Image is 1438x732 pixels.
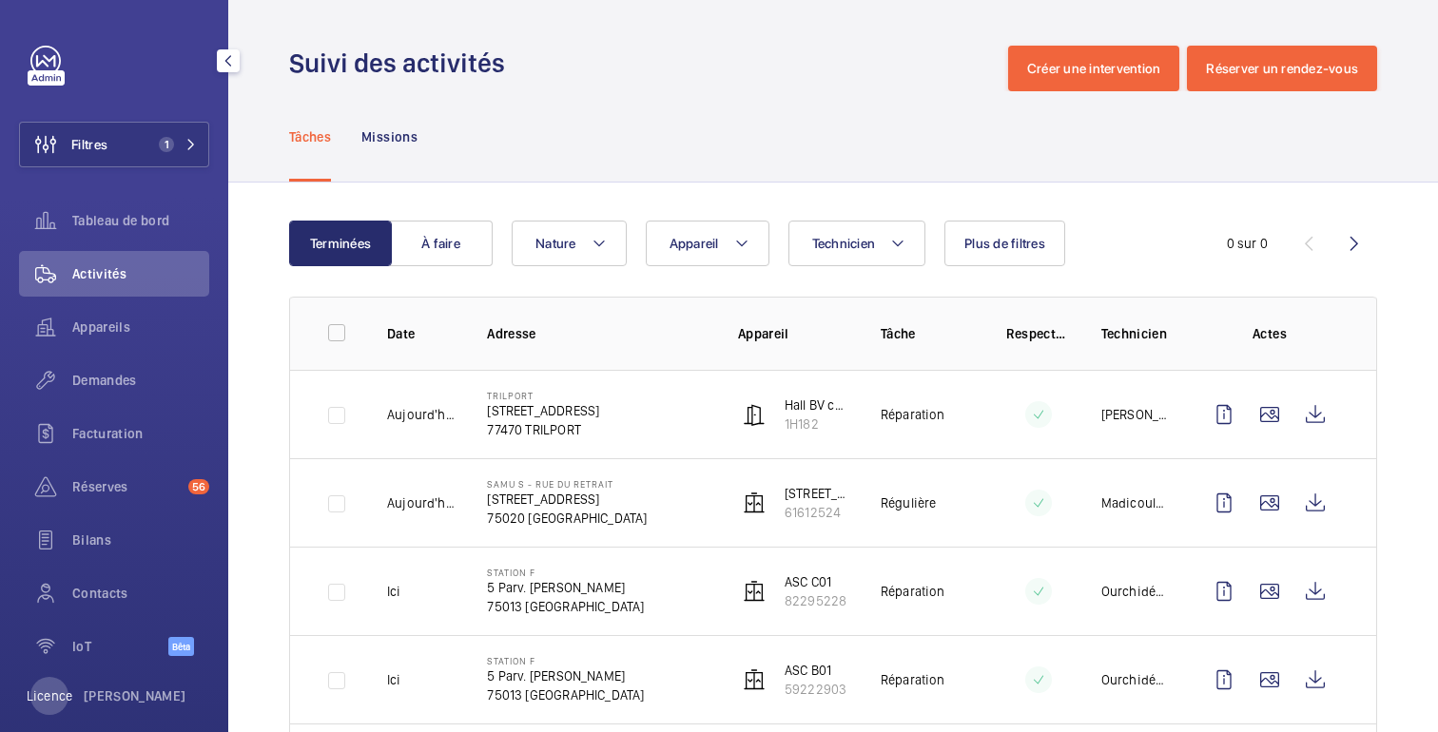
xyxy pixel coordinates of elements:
font: [STREET_ADDRESS] [785,486,897,501]
font: 75013 [GEOGRAPHIC_DATA] [487,599,644,614]
font: Réparation [881,407,945,422]
font: 82295228 [785,593,846,608]
font: Ici [387,584,401,599]
font: Ourchidée amine [1101,584,1203,599]
img: automatic_door.svg [743,403,766,426]
font: Bilans [72,532,111,548]
font: Date [387,326,415,341]
font: Ici [387,672,401,687]
font: Station F [487,655,535,666]
font: Tableau de bord [72,213,169,228]
font: Suivi des activités [289,47,505,79]
font: Demandes [72,373,137,388]
font: TRILPORT [487,390,534,401]
font: 77470 TRILPORT [487,422,581,437]
img: elevator.svg [743,491,766,514]
font: Licence [27,688,72,703]
font: Facturation [72,426,144,441]
button: Appareil [646,221,769,266]
font: Technicien [1101,326,1168,341]
font: 5 Parv. [PERSON_NAME] [487,580,625,595]
font: Créer une intervention [1027,61,1161,76]
font: [PERSON_NAME] [84,688,186,703]
font: 75013 [GEOGRAPHIC_DATA] [487,687,644,703]
font: Régulière [881,495,937,510]
font: Réparation [881,584,945,599]
font: À faire [421,236,460,251]
font: Appareil [670,236,719,251]
font: Tâche [881,326,916,341]
font: Ourchidée amine [1101,672,1203,687]
font: Contacts [72,586,128,601]
font: Terminées [310,236,371,251]
font: 1H182 [785,416,819,432]
img: elevator.svg [743,580,766,603]
font: IoT [72,639,91,654]
font: Bêta [172,641,190,652]
font: Aujourd'hui [387,495,457,510]
button: Plus de filtres [944,221,1065,266]
font: Réparation [881,672,945,687]
font: [STREET_ADDRESS] [487,491,599,507]
font: Aujourd'hui [387,407,457,422]
font: Technicien [812,236,876,251]
font: 5 Parv. [PERSON_NAME] [487,668,625,684]
font: Appareils [72,319,130,335]
font: Respecter le délai [1006,326,1116,341]
img: elevator.svg [743,668,766,691]
font: [PERSON_NAME] [1101,407,1196,422]
font: Activités [72,266,126,281]
font: ASC B01 [785,663,831,678]
font: Samu S - Rue du retrait [487,478,613,490]
button: Nature [512,221,627,266]
font: Appareil [738,326,789,341]
button: Filtres1 [19,122,209,167]
font: 59222903 [785,682,846,697]
font: Réserves [72,479,128,494]
font: 1 [165,138,169,151]
button: À faire [390,221,493,266]
font: Réserver un rendez-vous [1206,61,1358,76]
font: 61612524 [785,505,841,520]
font: ASC C01 [785,574,831,589]
font: Plus de filtres [964,236,1045,251]
font: Actes [1253,326,1287,341]
button: Terminées [289,221,392,266]
font: 56 [192,480,205,493]
font: 75020 [GEOGRAPHIC_DATA] [487,510,647,526]
font: Madicoule Sissoko [1101,495,1214,510]
font: Missions [361,129,418,144]
button: Réserver un rendez-vous [1187,46,1377,91]
font: Adresse [487,326,535,341]
font: 0 sur 0 [1227,236,1268,251]
font: [STREET_ADDRESS] [487,403,599,418]
font: Nature [535,236,576,251]
button: Technicien [788,221,926,266]
font: Filtres [71,137,107,152]
font: Hall BV côté quais [785,397,889,413]
font: Station F [487,567,535,578]
button: Créer une intervention [1008,46,1180,91]
font: Tâches [289,129,331,144]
